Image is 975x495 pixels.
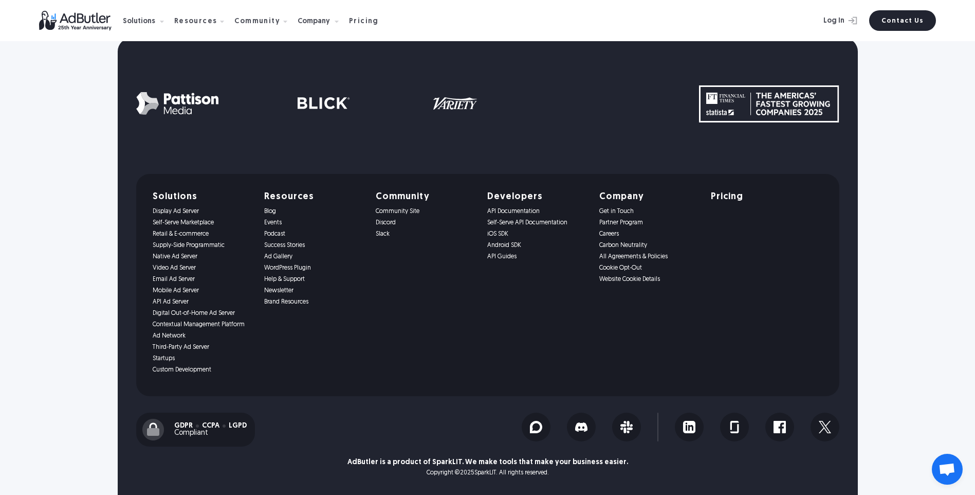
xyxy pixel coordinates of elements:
a: Discourse Icon [522,413,550,441]
a: Digital Out-of-Home Ad Server [153,310,252,317]
a: API Ad Server [153,298,252,306]
a: Self-Serve Marketplace [153,219,252,226]
a: Display Ad Server [153,208,252,215]
a: Pricing [349,16,387,25]
a: iOS SDK [487,231,586,238]
a: Slack [376,231,475,238]
div: CCPA [202,422,219,430]
a: Ad Gallery [264,253,363,260]
img: Glassdoor Icon [728,421,741,433]
a: Brand Resources [264,298,363,306]
div: Company [298,18,330,25]
a: Get in Touch [599,208,698,215]
img: LinkedIn Icon [683,421,695,433]
h5: Pricing [711,192,743,202]
a: Careers [599,231,698,238]
a: Discord [376,219,475,226]
a: Ad Network [153,332,252,340]
div: Compliant [174,430,247,437]
a: Email Ad Server [153,276,252,283]
div: GDPR [174,422,193,430]
a: Community Site [376,208,475,215]
a: Third-Party Ad Server [153,344,252,351]
a: Glassdoor Icon [720,413,749,441]
div: Solutions [123,18,155,25]
a: Website Cookie Details [599,276,698,283]
a: Partner Program [599,219,698,226]
a: Contextual Management Platform [153,321,252,328]
a: Android SDK [487,242,586,249]
a: Slack Icon [612,413,641,441]
a: API Guides [487,253,586,260]
h5: Resources [264,192,363,202]
div: LGPD [229,422,247,430]
div: Open chat [932,454,963,485]
a: Native Ad Server [153,253,252,260]
img: Slack Icon [620,421,633,433]
a: Cookie Opt-Out [599,264,698,272]
a: Podcast [264,231,363,238]
div: Pricing [349,18,379,25]
a: X Icon [811,413,839,441]
a: API Documentation [487,208,586,215]
p: AdButler is a product of SparkLIT. We make tools that make your business easier. [347,459,628,466]
a: Custom Development [153,366,252,374]
img: Discord Icon [575,421,587,433]
a: Discord Icon [567,413,596,441]
a: All Agreements & Policies [599,253,698,260]
h5: Solutions [153,192,252,202]
img: X Icon [819,421,831,433]
h5: Developers [487,192,586,202]
div: Community [234,18,280,25]
a: Video Ad Server [153,264,252,272]
a: Contact Us [869,10,936,31]
a: WordPress Plugin [264,264,363,272]
a: Mobile Ad Server [153,287,252,294]
a: Carbon Neutrality [599,242,698,249]
a: Log In [796,10,863,31]
a: LinkedIn Icon [675,413,704,441]
a: Blog [264,208,363,215]
a: Self-Serve API Documentation [487,219,586,226]
a: Startups [153,355,252,362]
a: Events [264,219,363,226]
span: 2025 [460,470,474,476]
a: Success Stories [264,242,363,249]
img: Discourse Icon [530,421,542,433]
img: Facebook Icon [774,421,786,433]
a: Supply-Side Programmatic [153,242,252,249]
a: Pricing [711,192,810,202]
h5: Community [376,192,475,202]
h5: Company [599,192,698,202]
p: Copyright © SparkLIT. All rights reserved. [427,469,549,476]
a: Newsletter [264,287,363,294]
div: Resources [174,18,217,25]
a: Retail & E-commerce [153,231,252,238]
a: Help & Support [264,276,363,283]
a: Facebook Icon [765,413,794,441]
